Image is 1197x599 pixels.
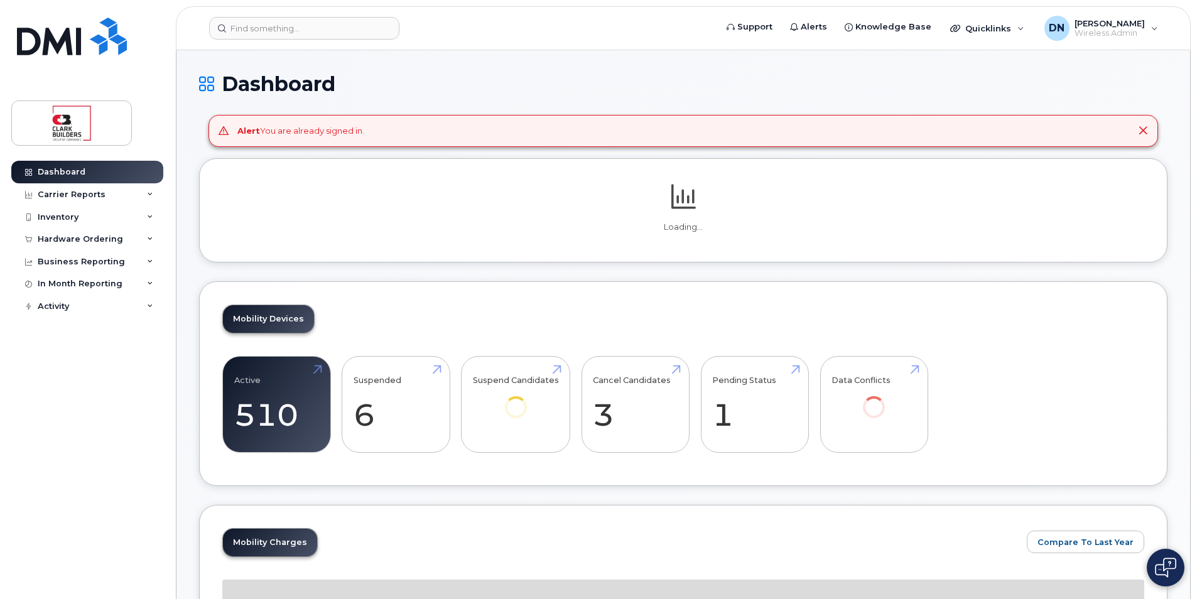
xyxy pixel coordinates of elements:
a: Suspend Candidates [473,363,559,435]
a: Mobility Devices [223,305,314,333]
div: You are already signed in. [237,125,364,137]
a: Active 510 [234,363,319,446]
p: Loading... [222,222,1144,233]
a: Pending Status 1 [712,363,797,446]
h1: Dashboard [199,73,1167,95]
a: Mobility Charges [223,529,317,556]
span: Compare To Last Year [1037,536,1134,548]
a: Data Conflicts [831,363,916,435]
a: Suspended 6 [354,363,438,446]
a: Cancel Candidates 3 [593,363,678,446]
img: Open chat [1155,558,1176,578]
strong: Alert [237,126,260,136]
button: Compare To Last Year [1027,531,1144,553]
